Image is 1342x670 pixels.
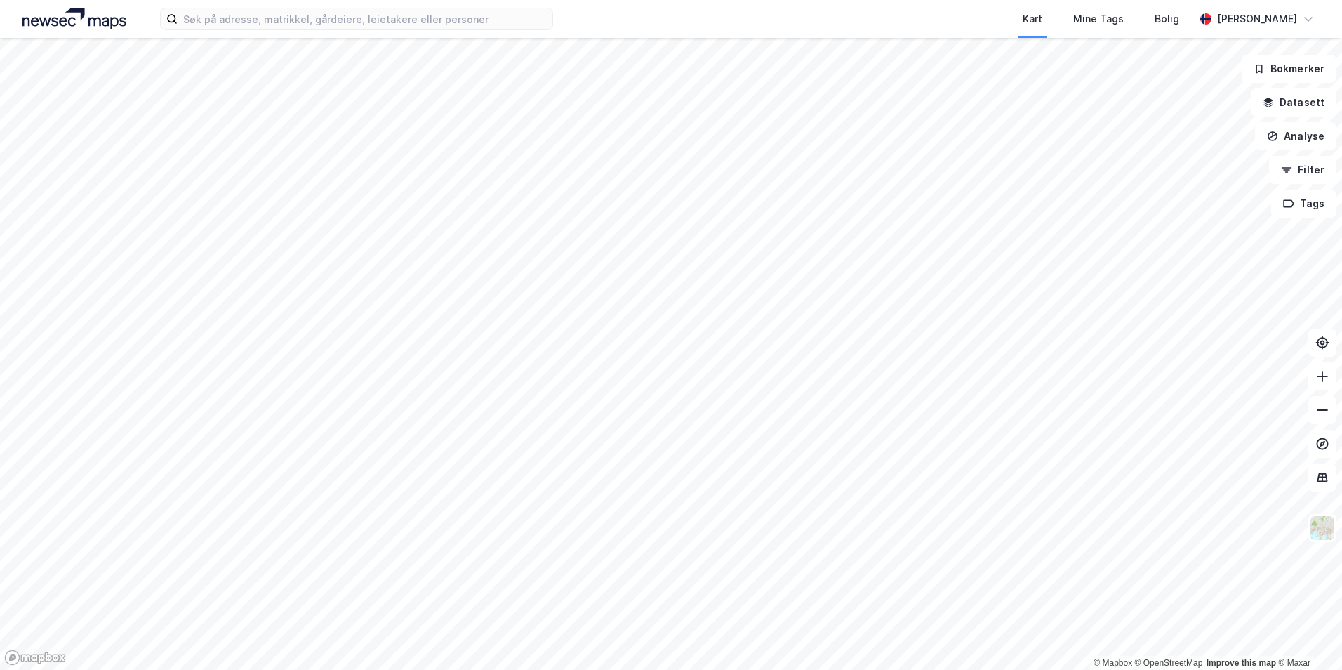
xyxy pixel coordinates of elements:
input: Søk på adresse, matrikkel, gårdeiere, leietakere eller personer [178,8,552,29]
img: Z [1309,515,1336,541]
div: [PERSON_NAME] [1217,11,1297,27]
a: Mapbox homepage [4,650,66,666]
div: Mine Tags [1073,11,1124,27]
button: Filter [1269,156,1336,184]
img: logo.a4113a55bc3d86da70a041830d287a7e.svg [22,8,126,29]
div: Bolig [1155,11,1179,27]
iframe: Chat Widget [1272,603,1342,670]
button: Datasett [1251,88,1336,117]
div: Kart [1023,11,1042,27]
button: Analyse [1255,122,1336,150]
a: Improve this map [1207,658,1276,668]
button: Bokmerker [1242,55,1336,83]
button: Tags [1271,190,1336,218]
a: OpenStreetMap [1135,658,1203,668]
a: Mapbox [1094,658,1132,668]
